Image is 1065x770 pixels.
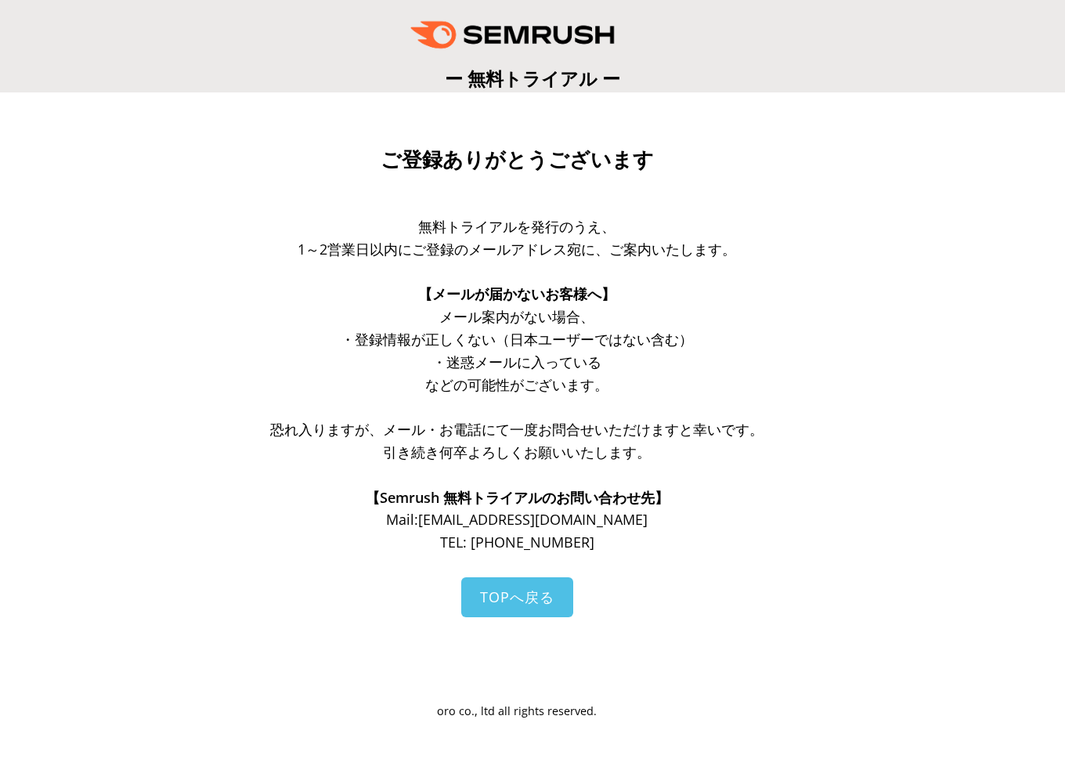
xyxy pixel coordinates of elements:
a: TOPへ戻る [461,577,573,617]
span: 【メールが届かないお客様へ】 [418,284,616,303]
span: Mail: [EMAIL_ADDRESS][DOMAIN_NAME] [386,510,648,529]
span: ・登録情報が正しくない（日本ユーザーではない含む） [341,330,693,349]
span: 【Semrush 無料トライアルのお問い合わせ先】 [366,488,669,507]
span: 恐れ入りますが、メール・お電話にて一度お問合せいただけますと幸いです。 [270,420,764,439]
span: 無料トライアルを発行のうえ、 [418,217,616,236]
span: oro co., ltd all rights reserved. [437,703,597,718]
span: ・迷惑メールに入っている [432,352,601,371]
span: ご登録ありがとうございます [381,148,654,172]
span: などの可能性がございます。 [425,375,608,394]
span: TEL: [PHONE_NUMBER] [440,533,594,551]
span: ー 無料トライアル ー [445,66,620,91]
span: メール案内がない場合、 [439,307,594,326]
span: 引き続き何卒よろしくお願いいたします。 [383,443,651,461]
span: 1～2営業日以内にご登録のメールアドレス宛に、ご案内いたします。 [298,240,736,258]
span: TOPへ戻る [480,587,554,606]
